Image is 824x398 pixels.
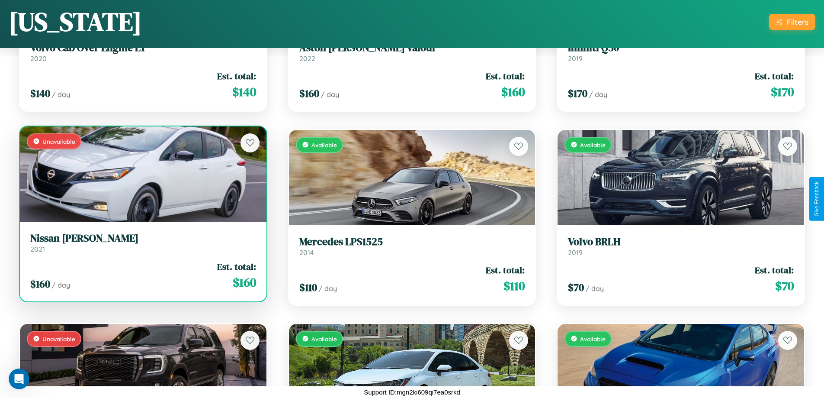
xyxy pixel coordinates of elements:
[769,14,815,30] button: Filters
[364,386,460,398] p: Support ID: mgn2ki609qi7ea0srkd
[299,42,525,54] h3: Aston [PERSON_NAME] Valour
[321,90,339,99] span: / day
[319,284,337,293] span: / day
[568,54,583,63] span: 2019
[30,245,45,253] span: 2021
[299,248,314,257] span: 2014
[299,42,525,63] a: Aston [PERSON_NAME] Valour2022
[568,236,794,257] a: Volvo BRLH2019
[568,280,584,294] span: $ 70
[568,236,794,248] h3: Volvo BRLH
[589,90,607,99] span: / day
[755,264,794,276] span: Est. total:
[311,335,337,343] span: Available
[311,141,337,149] span: Available
[771,83,794,100] span: $ 170
[755,70,794,82] span: Est. total:
[486,264,525,276] span: Est. total:
[52,90,70,99] span: / day
[217,70,256,82] span: Est. total:
[217,260,256,273] span: Est. total:
[42,335,75,343] span: Unavailable
[9,4,142,39] h1: [US_STATE]
[9,369,29,389] iframe: Intercom live chat
[486,70,525,82] span: Est. total:
[232,83,256,100] span: $ 140
[580,335,606,343] span: Available
[568,42,794,63] a: Infiniti Q502019
[30,42,256,63] a: Volvo Cab Over Engine LT2020
[568,248,583,257] span: 2019
[30,277,50,291] span: $ 160
[299,54,315,63] span: 2022
[30,42,256,54] h3: Volvo Cab Over Engine LT
[299,86,319,100] span: $ 160
[501,83,525,100] span: $ 160
[299,236,525,248] h3: Mercedes LPS1525
[30,54,47,63] span: 2020
[814,181,820,217] div: Give Feedback
[299,236,525,257] a: Mercedes LPS15252014
[775,277,794,294] span: $ 70
[299,280,317,294] span: $ 110
[503,277,525,294] span: $ 110
[30,86,50,100] span: $ 140
[30,232,256,245] h3: Nissan [PERSON_NAME]
[787,17,808,26] div: Filters
[568,42,794,54] h3: Infiniti Q50
[586,284,604,293] span: / day
[30,232,256,253] a: Nissan [PERSON_NAME]2021
[568,86,587,100] span: $ 170
[233,274,256,291] span: $ 160
[580,141,606,149] span: Available
[42,138,75,145] span: Unavailable
[52,281,70,289] span: / day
